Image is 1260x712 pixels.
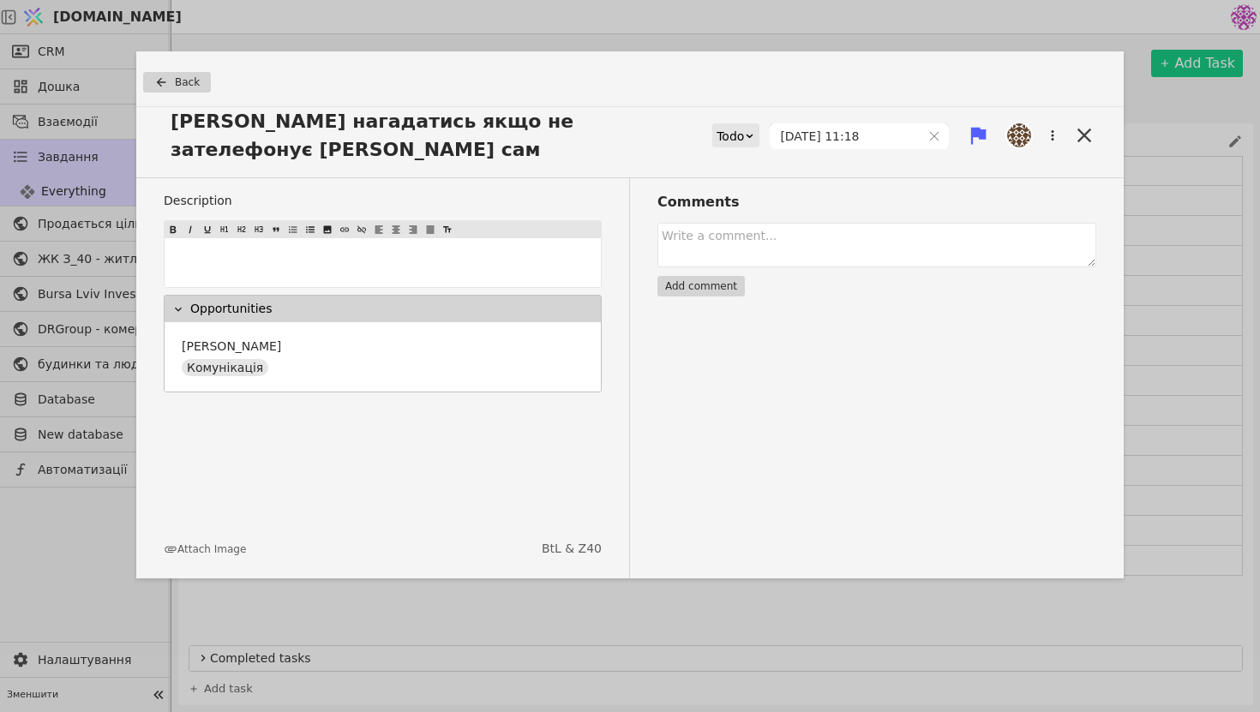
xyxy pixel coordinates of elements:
button: Clear [928,130,940,142]
button: Add comment [657,276,745,296]
div: Todo [717,124,744,148]
img: an [1007,123,1031,147]
svg: close [928,130,940,142]
a: BtL & Z40 [542,540,602,558]
span: Back [175,75,200,90]
p: [PERSON_NAME] [182,338,281,356]
button: Attach Image [164,541,246,557]
span: [PERSON_NAME] нагадатись якщо не зателефонує [PERSON_NAME] сам [164,107,712,164]
h3: Comments [657,192,1096,212]
input: dd.MM.yyyy HH:mm [771,124,921,148]
p: Opportunities [190,300,273,318]
div: Комунікація [182,359,268,376]
label: Description [164,192,602,210]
